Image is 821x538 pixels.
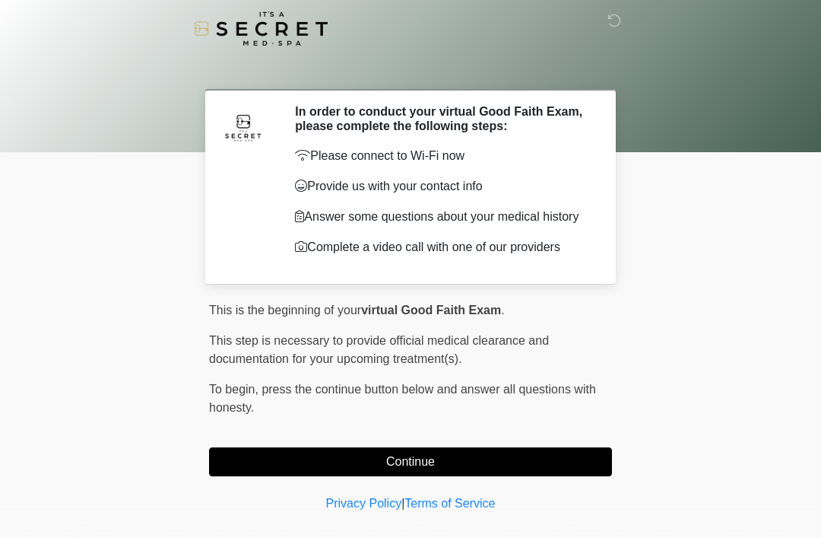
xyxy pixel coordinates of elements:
[209,383,262,396] span: To begin,
[361,304,501,317] strong: virtual Good Faith Exam
[209,304,361,317] span: This is the beginning of your
[209,447,612,476] button: Continue
[209,334,549,365] span: This step is necessary to provide official medical clearance and documentation for your upcoming ...
[501,304,504,317] span: .
[198,55,623,83] h1: ‎ ‎
[194,11,328,46] img: It's A Secret Med Spa Logo
[295,208,589,226] p: Answer some questions about your medical history
[295,238,589,256] p: Complete a video call with one of our providers
[295,177,589,196] p: Provide us with your contact info
[295,147,589,165] p: Please connect to Wi-Fi now
[326,497,402,510] a: Privacy Policy
[220,104,266,150] img: Agent Avatar
[209,383,596,414] span: press the continue button below and answer all questions with honesty.
[401,497,404,510] a: |
[295,104,589,133] h2: In order to conduct your virtual Good Faith Exam, please complete the following steps:
[404,497,495,510] a: Terms of Service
